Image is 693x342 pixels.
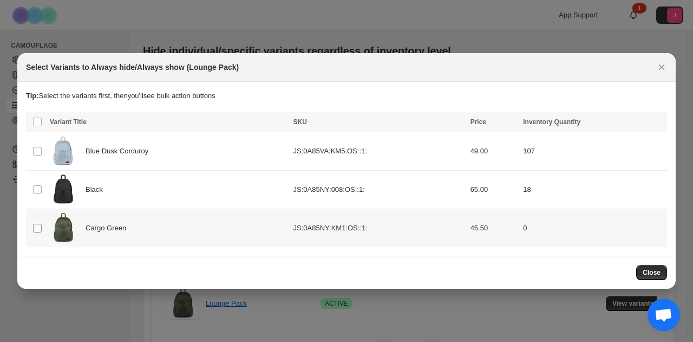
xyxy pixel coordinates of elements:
span: Price [470,118,486,126]
span: Inventory Quantity [523,118,580,126]
td: 107 [520,132,667,170]
td: 18 [520,170,667,209]
span: Blue Dusk Corduroy [86,146,154,157]
td: 45.50 [467,209,520,248]
button: Close [636,265,667,280]
strong: Tip: [26,92,39,100]
span: Black [86,184,109,195]
td: JS:0A85VA:KM5:OS::1: [290,132,467,170]
img: JS0A85VALB3-FRONT.webp [50,174,77,205]
div: Open chat [648,299,680,331]
h2: Select Variants to Always hide/Always show (Lounge Pack) [26,62,239,73]
span: Variant Title [50,118,87,126]
img: JS0A85NYKM1-FRONT.png [50,212,77,244]
p: Select the variants first, then you'll see bulk action buttons [26,91,667,101]
td: 0 [520,209,667,248]
td: 65.00 [467,170,520,209]
td: JS:0A85NY:KM1:OS::1: [290,209,467,248]
img: JS0A85VAKM5-FRONT.webp [50,135,77,167]
td: 49.00 [467,132,520,170]
span: Close [643,268,661,277]
button: Close [654,60,669,75]
span: Cargo Green [86,223,132,234]
span: SKU [293,118,307,126]
td: JS:0A85NY:008:OS::1: [290,170,467,209]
